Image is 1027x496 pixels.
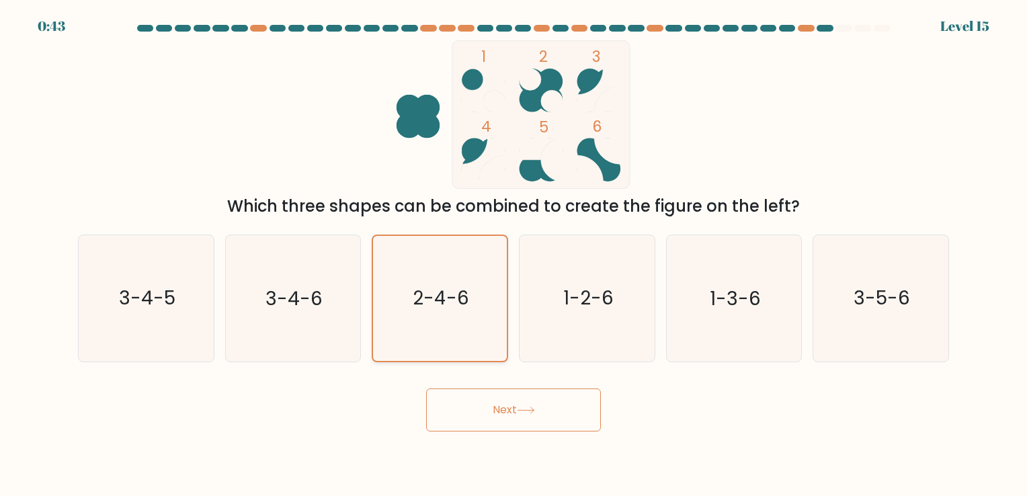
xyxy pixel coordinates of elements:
text: 2-4-6 [413,286,469,312]
tspan: 2 [539,46,548,67]
tspan: 6 [593,116,602,137]
text: 3-5-6 [854,286,910,312]
button: Next [426,388,601,431]
div: 0:43 [38,16,65,36]
text: 1-2-6 [563,286,614,312]
tspan: 3 [593,46,602,67]
tspan: 1 [481,46,486,67]
div: Level 15 [940,16,989,36]
tspan: 4 [481,116,491,137]
text: 1-3-6 [710,286,761,312]
text: 3-4-6 [265,286,323,312]
tspan: 5 [539,116,548,138]
text: 3-4-5 [119,286,175,312]
div: Which three shapes can be combined to create the figure on the left? [86,194,941,218]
